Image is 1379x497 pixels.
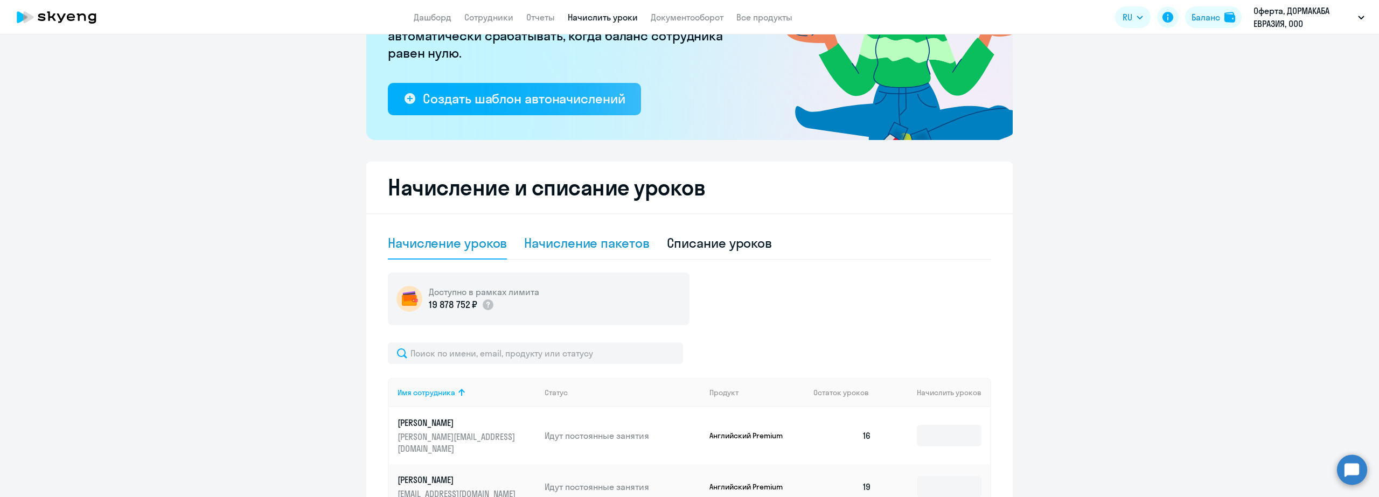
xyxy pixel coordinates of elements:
div: Начисление пакетов [524,234,649,251]
img: wallet-circle.png [396,286,422,312]
div: Статус [545,388,701,397]
button: Оферта, ДОРМАКАБА ЕВРАЗИЯ, ООО [1248,4,1370,30]
span: Остаток уроков [813,388,869,397]
button: Создать шаблон автоначислений [388,83,641,115]
td: 16 [805,407,880,464]
p: Идут постоянные занятия [545,481,701,493]
a: Начислить уроки [568,12,638,23]
button: RU [1115,6,1151,28]
p: Оферта, ДОРМАКАБА ЕВРАЗИЯ, ООО [1253,4,1354,30]
img: balance [1224,12,1235,23]
p: 19 878 752 ₽ [429,298,477,312]
th: Начислить уроков [880,378,990,407]
div: Остаток уроков [813,388,880,397]
p: Английский Premium [709,431,790,440]
div: Продукт [709,388,739,397]
a: Отчеты [526,12,555,23]
a: Дашборд [414,12,451,23]
button: Балансbalance [1185,6,1242,28]
a: Документооборот [651,12,723,23]
span: RU [1123,11,1132,24]
h2: Начисление и списание уроков [388,174,991,200]
p: Английский Premium [709,482,790,492]
p: [PERSON_NAME] [398,474,518,486]
div: Начисление уроков [388,234,507,251]
a: [PERSON_NAME][PERSON_NAME][EMAIL_ADDRESS][DOMAIN_NAME] [398,417,536,454]
div: Имя сотрудника [398,388,536,397]
a: Сотрудники [464,12,513,23]
p: [PERSON_NAME] [398,417,518,429]
div: Имя сотрудника [398,388,455,397]
input: Поиск по имени, email, продукту или статусу [388,342,683,364]
div: Создать шаблон автоначислений [423,90,625,107]
div: Статус [545,388,568,397]
p: Идут постоянные занятия [545,430,701,442]
h5: Доступно в рамках лимита [429,286,539,298]
p: [PERSON_NAME][EMAIL_ADDRESS][DOMAIN_NAME] [398,431,518,454]
div: Баланс [1192,11,1220,24]
a: Все продукты [736,12,792,23]
div: Списание уроков [667,234,772,251]
div: Продукт [709,388,805,397]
